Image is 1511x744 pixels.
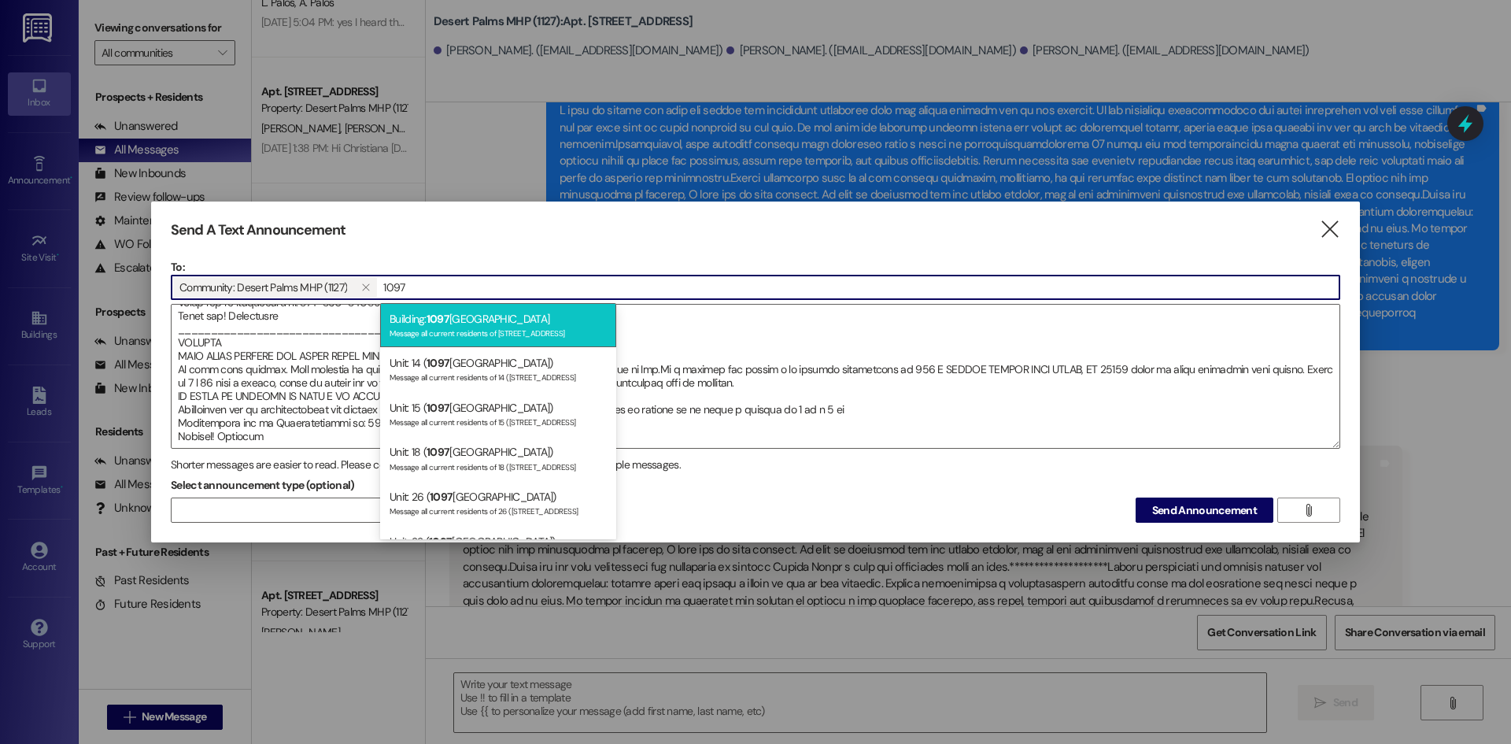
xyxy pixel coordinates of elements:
[390,414,607,428] div: Message all current residents of 15 ([STREET_ADDRESS]
[171,457,1340,473] div: Shorter messages are easier to read. Please consider a shorter message or split this text into mu...
[1152,502,1257,519] span: Send Announcement
[380,481,616,526] div: Unit: 26 ( [GEOGRAPHIC_DATA])
[171,259,1340,275] p: To:
[353,277,377,298] button: Community: Desert Palms MHP (1127)
[1319,221,1340,238] i: 
[427,445,449,459] span: 1097
[172,305,1339,448] textarea: LOREMI DOLO SITAME CONSE ADI ELIT S DOEI TEM INCIDID. UTLABO ETD MAGNAALIQUA Enim adminim ve quis...
[380,436,616,481] div: Unit: 18 ( [GEOGRAPHIC_DATA])
[380,526,616,571] div: Unit: 33 ( [GEOGRAPHIC_DATA])
[390,503,607,516] div: Message all current residents of 26 ([STREET_ADDRESS]
[380,347,616,392] div: Unit: 14 ( [GEOGRAPHIC_DATA])
[1136,498,1273,523] button: Send Announcement
[429,535,452,549] span: 1097
[390,325,607,339] div: Message all current residents of [STREET_ADDRESS]
[171,221,345,239] h3: Send A Text Announcement
[361,281,370,294] i: 
[430,490,453,504] span: 1097
[380,303,616,348] div: Building: [GEOGRAPHIC_DATA]
[1302,504,1314,516] i: 
[379,276,1339,299] input: Type to select the units, buildings, or communities you want to message. (e.g. 'Unit 1A', 'Buildi...
[427,312,449,326] span: 1097
[179,277,347,298] span: Community: Desert Palms MHP (1127)
[171,304,1340,449] div: LOREMI DOLO SITAME CONSE ADI ELIT S DOEI TEM INCIDID. UTLABO ETD MAGNAALIQUA Enim adminim ve quis...
[427,356,449,370] span: 1097
[390,369,607,383] div: Message all current residents of 14 ([STREET_ADDRESS]
[390,459,607,472] div: Message all current residents of 18 ([STREET_ADDRESS]
[171,473,355,498] label: Select announcement type (optional)
[427,401,449,415] span: 1097
[380,392,616,437] div: Unit: 15 ( [GEOGRAPHIC_DATA])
